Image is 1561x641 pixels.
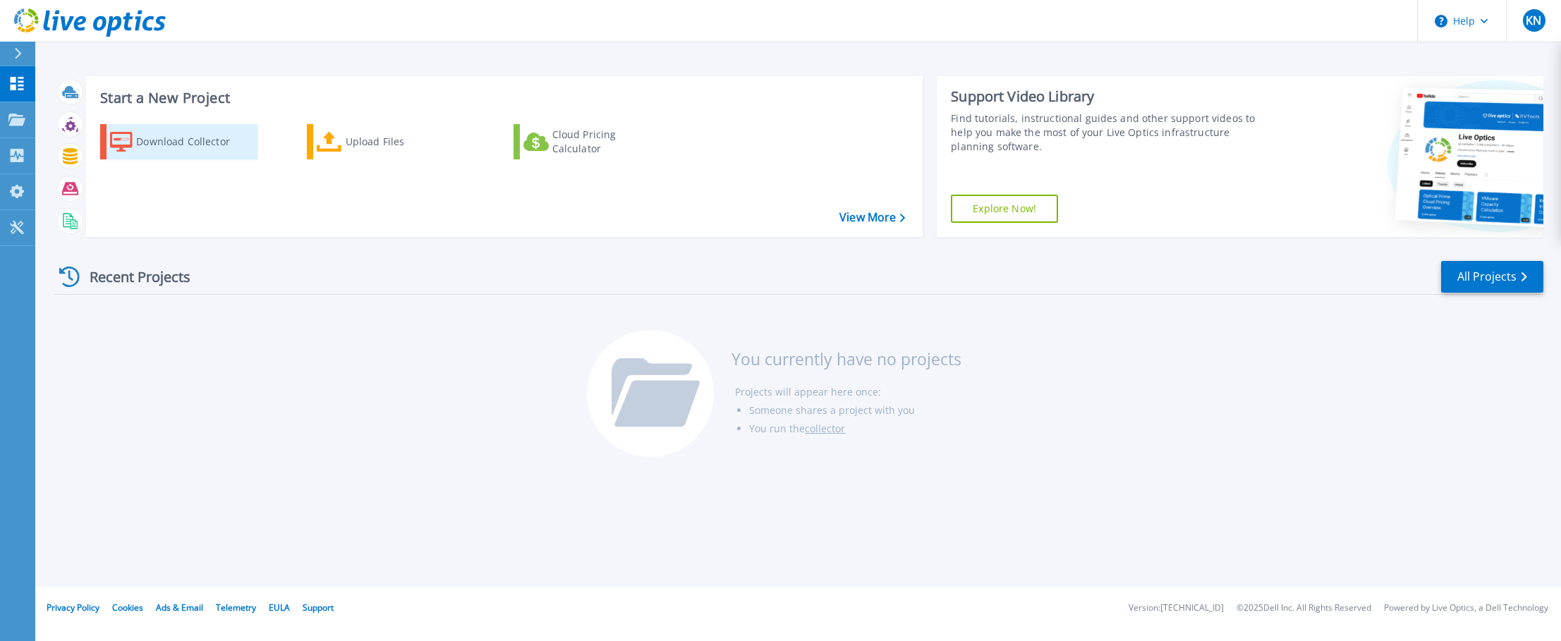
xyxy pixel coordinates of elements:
a: Ads & Email [156,602,203,613]
a: Cookies [112,602,143,613]
div: Find tutorials, instructional guides and other support videos to help you make the most of your L... [951,111,1263,154]
div: Download Collector [136,128,249,156]
a: Support [303,602,334,613]
a: Cloud Pricing Calculator [514,124,671,159]
a: collector [805,422,845,435]
a: Download Collector [100,124,257,159]
a: Telemetry [216,602,256,613]
a: View More [839,211,905,224]
li: Someone shares a project with you [749,401,961,420]
a: Explore Now! [951,195,1058,223]
a: All Projects [1441,261,1543,293]
span: KN [1526,15,1541,26]
a: Privacy Policy [47,602,99,613]
div: Upload Files [346,128,458,156]
h3: You currently have no projects [731,351,961,367]
li: Powered by Live Optics, a Dell Technology [1384,604,1548,613]
h3: Start a New Project [100,90,904,106]
div: Recent Projects [54,260,209,294]
li: Version: [TECHNICAL_ID] [1129,604,1224,613]
li: Projects will appear here once: [735,383,961,401]
div: Support Video Library [951,87,1263,106]
li: You run the [749,420,961,438]
li: © 2025 Dell Inc. All Rights Reserved [1237,604,1371,613]
a: EULA [269,602,290,613]
a: Upload Files [307,124,464,159]
div: Cloud Pricing Calculator [552,128,665,156]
